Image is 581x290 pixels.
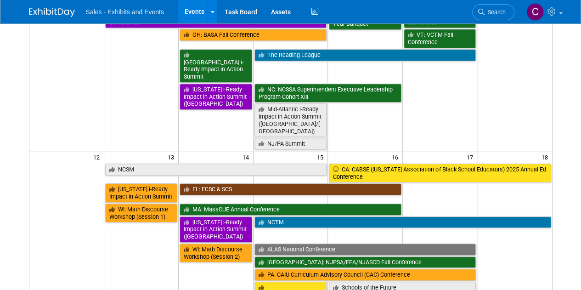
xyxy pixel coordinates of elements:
[254,244,476,256] a: ALAS National Conference
[465,151,477,163] span: 17
[316,151,327,163] span: 15
[180,204,401,216] a: MA: MassCUE Annual Conference
[254,269,476,281] a: PA: CAIU Curriculum Advisory Council (CAC) Conference
[92,151,104,163] span: 12
[180,244,252,262] a: WI: Math Discourse Workshop (Session 2)
[86,8,164,16] span: Sales - Exhibits and Events
[526,3,544,21] img: Christine Lurz
[180,84,252,110] a: [US_STATE] i-Ready Impact in Action Summit ([GEOGRAPHIC_DATA])
[105,164,327,176] a: NCSM
[105,183,178,202] a: [US_STATE] i-Ready Impact in Action Summit
[254,216,551,228] a: NCTM
[180,49,252,83] a: [GEOGRAPHIC_DATA] i-Ready Impact in Action Summit
[541,151,552,163] span: 18
[254,49,476,61] a: The Reading League
[254,138,327,150] a: NJ/PA Summit
[485,9,506,16] span: Search
[105,204,178,222] a: WI: Math Discourse Workshop (Session 1)
[167,151,178,163] span: 13
[404,29,476,48] a: VT: VCTM Fall Conference
[180,216,252,243] a: [US_STATE] i-Ready Impact in Action Summit ([GEOGRAPHIC_DATA])
[254,103,327,137] a: Mid-Atlantic i-Ready Impact in Action Summit ([GEOGRAPHIC_DATA]/[GEOGRAPHIC_DATA])
[391,151,402,163] span: 16
[329,164,551,182] a: CA: CABSE ([US_STATE] Association of Black School Educators) 2025 Annual Ed Conference
[472,4,514,20] a: Search
[29,8,75,17] img: ExhibitDay
[254,256,476,268] a: [GEOGRAPHIC_DATA]: NJPSA/FEA/NJASCD Fall Conference
[180,29,327,41] a: OH: BASA Fall Conference
[242,151,253,163] span: 14
[254,84,401,102] a: NC: NCSSA Superintendent Executive Leadership Program Cohort XIII
[180,183,401,195] a: FL: FCSC & SCS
